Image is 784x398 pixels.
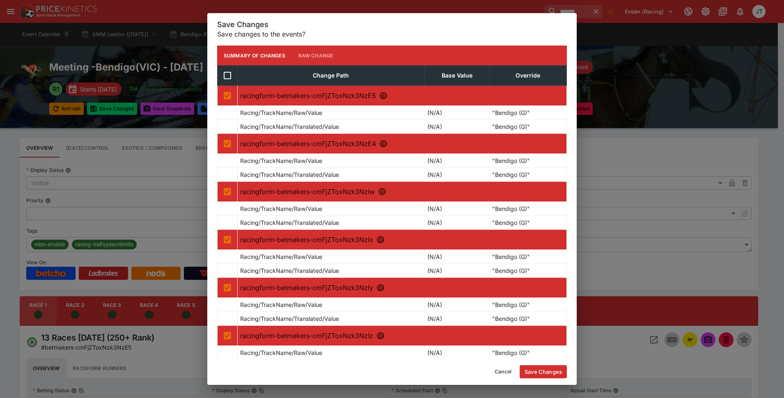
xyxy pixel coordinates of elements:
[489,250,566,264] td: "Bendigo (G)"
[240,283,564,293] p: racingform-betmakers-cmFjZToxNzk3NzIy
[240,266,339,275] p: Racing/TrackName/Translated/Value
[489,346,566,360] td: "Bendigo (G)"
[217,46,292,65] button: Summary of Changes
[240,235,564,245] p: racingform-betmakers-cmFjZToxNzk3NzIx
[424,250,489,264] td: (N/A)
[240,139,564,149] p: racingform-betmakers-cmFjZToxNzk3NzE4
[424,216,489,230] td: (N/A)
[489,312,566,326] td: "Bendigo (G)"
[240,204,322,213] p: Racing/TrackName/Raw/Value
[424,106,489,120] td: (N/A)
[217,29,567,39] p: Save changes to the events?
[378,188,386,196] svg: R3 - Shima Shine At Stud Challenger (250+)
[424,264,489,278] td: (N/A)
[240,122,339,131] p: Racing/TrackName/Translated/Value
[424,346,489,360] td: (N/A)
[489,216,566,230] td: "Bendigo (G)"
[424,298,489,312] td: (N/A)
[489,154,566,168] td: "Bendigo (G)"
[238,66,425,86] th: Change Path
[489,202,566,216] td: "Bendigo (G)"
[376,236,385,244] svg: R4 - Hip Pocket Bendigo Challenger (250+)
[379,140,387,148] svg: R2 - Bendigo Advertiser (250+ Rank)
[240,348,322,357] p: Racing/TrackName/Raw/Value
[489,168,566,182] td: "Bendigo (G)"
[424,312,489,326] td: (N/A)
[424,154,489,168] td: (N/A)
[489,264,566,278] td: "Bendigo (G)"
[240,300,322,309] p: Racing/TrackName/Raw/Value
[489,106,566,120] td: "Bendigo (G)"
[240,252,322,261] p: Racing/TrackName/Raw/Value
[424,120,489,134] td: (N/A)
[376,332,385,340] svg: R6 - Sportsbet Blackbook (250+ Rank)
[424,168,489,182] td: (N/A)
[240,170,339,179] p: Racing/TrackName/Translated/Value
[292,46,340,65] button: Raw Change
[240,156,322,165] p: Racing/TrackName/Raw/Value
[376,284,385,292] svg: R5 - Avard Civil (250+ Rank)
[424,202,489,216] td: (N/A)
[520,365,567,378] button: Save Changes
[240,91,564,101] p: racingform-betmakers-cmFjZToxNzk3NzE5
[490,365,516,378] button: Cancel
[240,331,564,341] p: racingform-betmakers-cmFjZToxNzk3NzIz
[489,120,566,134] td: "Bendigo (G)"
[240,108,322,117] p: Racing/TrackName/Raw/Value
[240,187,564,197] p: racingform-betmakers-cmFjZToxNzk3NzIw
[240,314,339,323] p: Racing/TrackName/Translated/Value
[240,218,339,227] p: Racing/TrackName/Translated/Value
[379,91,387,100] svg: R1 - 13 Races Today (250+ Rank)
[217,20,567,29] h5: Save Changes
[489,298,566,312] td: "Bendigo (G)"
[489,66,566,86] th: Override
[424,66,489,86] th: Base Value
